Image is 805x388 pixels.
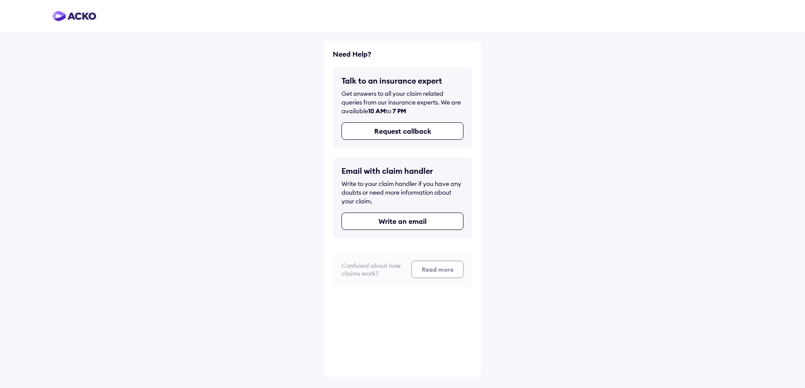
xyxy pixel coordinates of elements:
h5: Email with claim handler [342,166,463,176]
div: Write to your claim handler if you have any doubts or need more information about your claim. [342,179,463,206]
span: 7 PM [392,107,406,115]
img: horizontal-gradient.png [52,11,96,21]
button: Write an email [342,213,463,230]
span: 10 AM [368,107,386,115]
h5: Confused about how claims work? [342,257,404,273]
div: Get answers to all your claim related queries from our insurance experts. We are available to [342,89,463,115]
h6: Need Help? [333,50,472,58]
h5: Talk to an insurance expert [342,76,463,86]
button: Read more [411,256,463,273]
button: Request callback [342,122,463,140]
